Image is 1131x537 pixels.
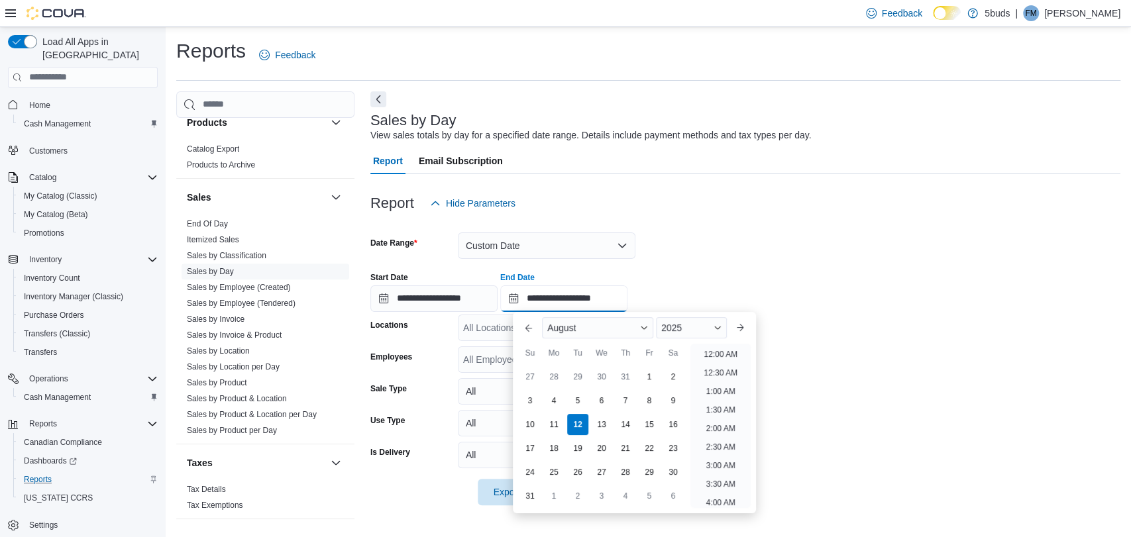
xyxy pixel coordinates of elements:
[729,317,751,338] button: Next month
[328,455,344,471] button: Taxes
[639,438,660,459] div: day-22
[458,442,635,468] button: All
[698,365,743,381] li: 12:30 AM
[187,116,227,129] h3: Products
[187,330,282,340] a: Sales by Invoice & Product
[1025,5,1036,21] span: FM
[543,414,565,435] div: day-11
[13,452,163,470] a: Dashboards
[187,160,255,170] a: Products to Archive
[187,425,277,436] span: Sales by Product per Day
[370,415,405,426] label: Use Type
[701,458,741,473] li: 3:00 AM
[458,410,635,436] button: All
[690,344,751,508] ul: Time
[639,462,660,483] div: day-29
[661,322,682,333] span: 2025
[701,420,741,436] li: 2:00 AM
[370,113,457,128] h3: Sales by Day
[24,328,90,339] span: Transfers (Classic)
[13,343,163,362] button: Transfers
[3,95,163,115] button: Home
[370,447,410,458] label: Is Delivery
[13,388,163,407] button: Cash Management
[187,456,325,469] button: Taxes
[519,438,541,459] div: day-17
[639,414,660,435] div: day-15
[19,307,89,323] a: Purchase Orders
[24,143,73,159] a: Customers
[24,252,158,268] span: Inventory
[19,289,129,305] a: Inventory Manager (Classic)
[19,453,82,469] a: Dashboards
[19,490,158,506] span: Washington CCRS
[187,235,239,244] a: Itemized Sales
[19,225,70,241] a: Promotions
[24,97,158,113] span: Home
[24,371,74,387] button: Operations
[567,485,588,507] div: day-2
[24,142,158,159] span: Customers
[446,197,515,210] span: Hide Parameters
[639,366,660,387] div: day-1
[29,520,58,530] span: Settings
[19,307,158,323] span: Purchase Orders
[24,347,57,358] span: Transfers
[176,481,354,518] div: Taxes
[19,490,98,506] a: [US_STATE] CCRS
[543,462,565,483] div: day-25
[24,209,88,220] span: My Catalog (Beta)
[29,418,57,429] span: Reports
[701,439,741,455] li: 2:30 AM
[19,207,93,222] a: My Catalog (Beta)
[24,474,52,485] span: Reports
[656,317,727,338] div: Button. Open the year selector. 2025 is currently selected.
[486,479,544,505] span: Export
[425,190,521,217] button: Hide Parameters
[19,389,158,405] span: Cash Management
[29,146,68,156] span: Customers
[543,366,565,387] div: day-28
[591,485,612,507] div: day-3
[24,437,102,448] span: Canadian Compliance
[13,470,163,489] button: Reports
[187,144,239,154] a: Catalog Export
[13,115,163,133] button: Cash Management
[19,270,158,286] span: Inventory Count
[187,393,287,404] span: Sales by Product & Location
[24,97,56,113] a: Home
[24,456,77,466] span: Dashboards
[19,188,103,204] a: My Catalog (Classic)
[187,346,250,356] span: Sales by Location
[882,7,922,20] span: Feedback
[13,187,163,205] button: My Catalog (Classic)
[3,515,163,534] button: Settings
[567,366,588,387] div: day-29
[19,344,62,360] a: Transfers
[701,402,741,418] li: 1:30 AM
[29,373,68,384] span: Operations
[1023,5,1039,21] div: Fatima Mir
[275,48,315,62] span: Feedback
[24,310,84,320] span: Purchase Orders
[19,389,96,405] a: Cash Management
[519,390,541,411] div: day-3
[24,191,97,201] span: My Catalog (Classic)
[518,365,685,508] div: August, 2025
[24,416,158,432] span: Reports
[29,172,56,183] span: Catalog
[370,320,408,330] label: Locations
[663,342,684,364] div: Sa
[639,342,660,364] div: Fr
[187,251,266,260] a: Sales by Classification
[176,216,354,444] div: Sales
[187,298,296,309] span: Sales by Employee (Tendered)
[370,383,407,394] label: Sale Type
[187,116,325,129] button: Products
[187,315,244,324] a: Sales by Invoice
[615,438,636,459] div: day-21
[567,438,588,459] div: day-19
[187,234,239,245] span: Itemized Sales
[187,377,247,388] span: Sales by Product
